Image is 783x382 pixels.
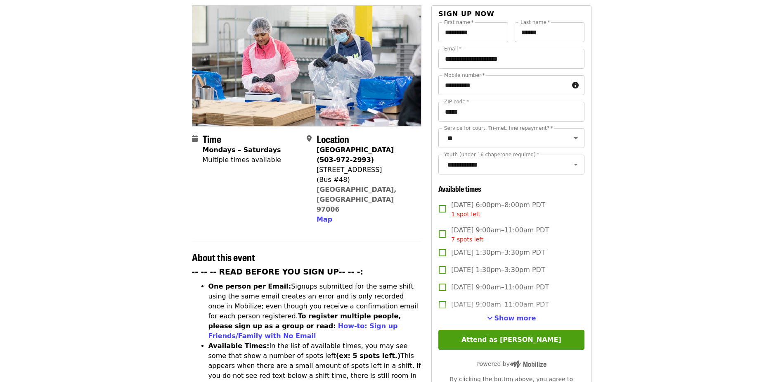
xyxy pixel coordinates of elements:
strong: (ex: 5 spots left.) [336,352,400,360]
strong: Available Times: [208,342,270,350]
span: [DATE] 9:00am–11:00am PDT [451,225,549,244]
button: See more timeslots [487,313,536,323]
input: Email [438,49,584,69]
span: [DATE] 1:30pm–3:30pm PDT [451,248,545,258]
input: Last name [515,22,584,42]
strong: One person per Email: [208,282,291,290]
a: [GEOGRAPHIC_DATA], [GEOGRAPHIC_DATA] 97006 [317,186,397,213]
button: Map [317,215,332,224]
span: Powered by [476,361,546,367]
button: Open [570,132,582,144]
div: [STREET_ADDRESS] [317,165,415,175]
span: [DATE] 6:00pm–8:00pm PDT [451,200,545,219]
input: ZIP code [438,102,584,122]
input: First name [438,22,508,42]
span: 1 spot left [451,211,480,217]
label: Last name [520,20,550,25]
span: Time [203,131,221,146]
label: First name [444,20,474,25]
strong: -- -- -- READ BEFORE YOU SIGN UP-- -- -: [192,267,364,276]
strong: Mondays – Saturdays [203,146,281,154]
div: (Bus #48) [317,175,415,185]
span: Map [317,215,332,223]
span: Location [317,131,349,146]
label: Service for court, Tri-met, fine repayment? [444,126,553,131]
span: 7 spots left [451,236,483,243]
div: Multiple times available [203,155,281,165]
i: map-marker-alt icon [307,135,312,143]
label: ZIP code [444,99,469,104]
a: How-to: Sign up Friends/Family with No Email [208,322,398,340]
span: Sign up now [438,10,494,18]
strong: To register multiple people, please sign up as a group or read: [208,312,401,330]
strong: [GEOGRAPHIC_DATA] (503-972-2993) [317,146,394,164]
li: Signups submitted for the same shift using the same email creates an error and is only recorded o... [208,282,422,341]
label: Youth (under 16 chaperone required) [444,152,539,157]
img: Oct/Nov/Dec - Beaverton: Repack/Sort (age 10+) organized by Oregon Food Bank [192,6,421,126]
span: About this event [192,250,255,264]
span: Show more [494,314,536,322]
label: Email [444,46,461,51]
span: [DATE] 9:00am–11:00am PDT [451,282,549,292]
span: [DATE] 1:30pm–3:30pm PDT [451,265,545,275]
span: [DATE] 9:00am–11:00am PDT [451,300,549,310]
img: Powered by Mobilize [510,361,546,368]
button: Open [570,159,582,170]
button: Attend as [PERSON_NAME] [438,330,584,350]
span: Available times [438,183,481,194]
input: Mobile number [438,75,568,95]
i: calendar icon [192,135,198,143]
i: circle-info icon [572,81,579,89]
label: Mobile number [444,73,485,78]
